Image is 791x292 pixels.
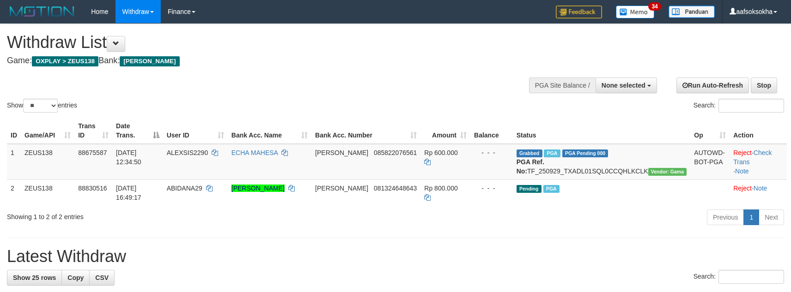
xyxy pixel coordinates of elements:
td: ZEUS138 [21,144,74,180]
div: Showing 1 to 2 of 2 entries [7,209,322,221]
input: Search: [718,99,784,113]
a: Next [759,209,784,225]
div: - - - [474,184,509,193]
a: Note [735,167,749,175]
span: Copy 081324648643 to clipboard [374,185,417,192]
span: [PERSON_NAME] [120,56,179,66]
td: TF_250929_TXADL01SQL0CCQHLKCLK [513,144,691,180]
th: Balance [470,118,513,144]
span: [PERSON_NAME] [315,185,368,192]
div: - - - [474,148,509,157]
span: CSV [95,274,109,281]
span: 88675587 [78,149,107,156]
img: MOTION_logo.png [7,5,77,18]
th: Date Trans.: activate to sort column descending [112,118,163,144]
span: Rp 800.000 [424,185,457,192]
input: Search: [718,270,784,284]
span: ALEXSIS2290 [167,149,208,156]
span: OXPLAY > ZEUS138 [32,56,98,66]
th: Bank Acc. Number: activate to sort column ascending [311,118,420,144]
span: [PERSON_NAME] [315,149,368,156]
a: Reject [733,149,752,156]
img: panduan.png [669,6,715,18]
td: · [730,179,787,206]
a: CSV [89,270,115,286]
th: Trans ID: activate to sort column ascending [74,118,112,144]
b: PGA Ref. No: [517,158,544,175]
label: Show entries [7,99,77,113]
th: Op: activate to sort column ascending [690,118,730,144]
a: Run Auto-Refresh [676,77,749,93]
span: Marked by aafpengsreynich [544,149,560,157]
span: ABIDANA29 [167,185,202,192]
a: Reject [733,185,752,192]
td: 2 [7,179,21,206]
h4: Game: Bank: [7,56,518,66]
div: PGA Site Balance / [529,77,596,93]
th: Status [513,118,691,144]
a: Previous [707,209,744,225]
label: Search: [694,99,784,113]
td: AUTOWD-BOT-PGA [690,144,730,180]
a: Stop [751,77,777,93]
td: ZEUS138 [21,179,74,206]
span: [DATE] 16:49:17 [116,185,141,201]
span: None selected [602,82,645,89]
a: Check Trans [733,149,772,166]
a: Show 25 rows [7,270,62,286]
span: Copy 085822076561 to clipboard [374,149,417,156]
button: None selected [596,77,657,93]
th: Game/API: activate to sort column ascending [21,118,74,144]
span: Rp 600.000 [424,149,457,156]
img: Feedback.jpg [556,6,602,18]
h1: Withdraw List [7,33,518,52]
th: Action [730,118,787,144]
a: Note [754,185,767,192]
a: [PERSON_NAME] [231,185,285,192]
span: [DATE] 12:34:50 [116,149,141,166]
td: 1 [7,144,21,180]
span: Show 25 rows [13,274,56,281]
img: Button%20Memo.svg [616,6,655,18]
span: Copy [67,274,84,281]
a: Copy [61,270,90,286]
span: Marked by aafpengsreynich [543,185,560,193]
span: 34 [648,2,661,11]
select: Showentries [23,99,58,113]
span: 88830516 [78,185,107,192]
a: ECHA MAHESA [231,149,278,156]
span: Pending [517,185,542,193]
span: Vendor URL: https://trx31.1velocity.biz [648,168,687,176]
h1: Latest Withdraw [7,247,784,266]
span: PGA Pending [562,149,608,157]
a: 1 [743,209,759,225]
label: Search: [694,270,784,284]
th: User ID: activate to sort column ascending [163,118,228,144]
th: Bank Acc. Name: activate to sort column ascending [228,118,311,144]
span: Grabbed [517,149,542,157]
th: Amount: activate to sort column ascending [420,118,470,144]
th: ID [7,118,21,144]
td: · · [730,144,787,180]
